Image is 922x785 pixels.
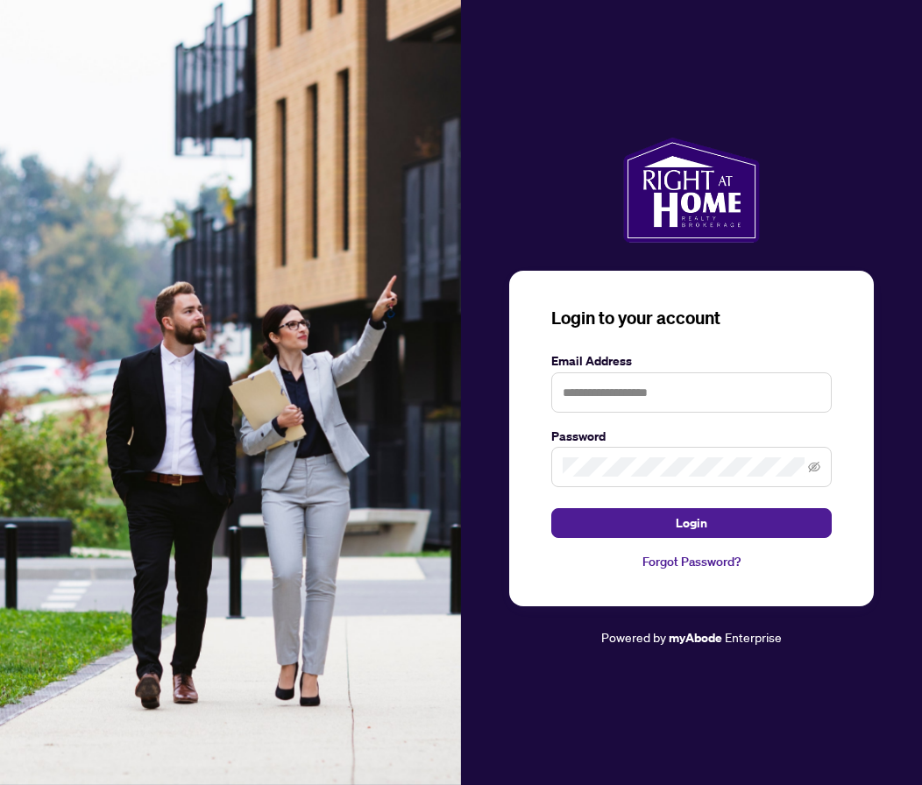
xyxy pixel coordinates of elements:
[676,509,707,537] span: Login
[669,628,722,647] a: myAbode
[601,629,666,645] span: Powered by
[725,629,782,645] span: Enterprise
[551,508,832,538] button: Login
[551,552,832,571] a: Forgot Password?
[551,306,832,330] h3: Login to your account
[551,427,832,446] label: Password
[808,461,820,473] span: eye-invisible
[551,351,832,371] label: Email Address
[623,138,759,243] img: ma-logo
